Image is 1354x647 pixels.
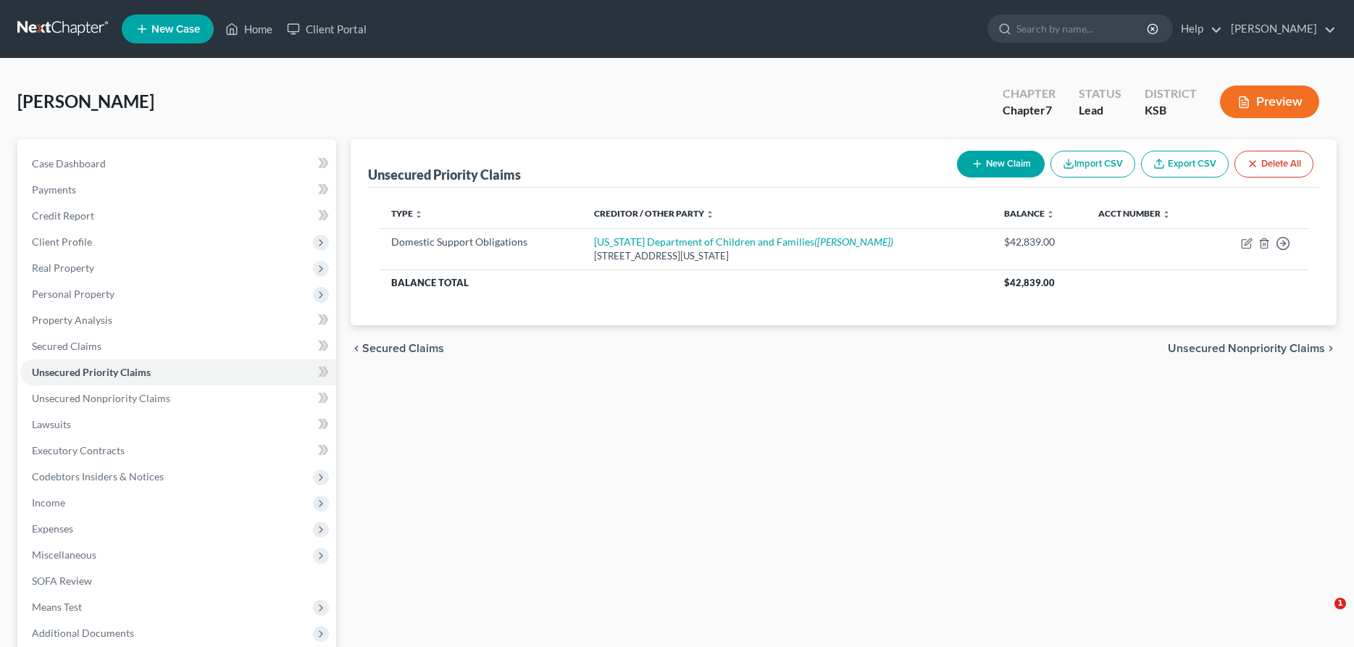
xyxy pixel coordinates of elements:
[1145,85,1197,102] div: District
[351,343,444,354] button: chevron_left Secured Claims
[20,412,336,438] a: Lawsuits
[594,208,714,219] a: Creditor / Other Party unfold_more
[1305,598,1340,633] iframe: Intercom live chat
[1174,16,1222,42] a: Help
[32,601,82,613] span: Means Test
[706,210,714,219] i: unfold_more
[32,444,125,456] span: Executory Contracts
[380,270,992,296] th: Balance Total
[814,235,893,248] i: ([PERSON_NAME])
[32,235,92,248] span: Client Profile
[32,366,151,378] span: Unsecured Priority Claims
[20,568,336,594] a: SOFA Review
[32,157,106,170] span: Case Dashboard
[32,209,94,222] span: Credit Report
[32,262,94,274] span: Real Property
[1003,102,1056,119] div: Chapter
[1145,102,1197,119] div: KSB
[368,166,521,183] div: Unsecured Priority Claims
[1079,102,1121,119] div: Lead
[1003,85,1056,102] div: Chapter
[32,522,73,535] span: Expenses
[1046,210,1055,219] i: unfold_more
[32,392,170,404] span: Unsecured Nonpriority Claims
[17,91,154,112] span: [PERSON_NAME]
[1004,235,1075,249] div: $42,839.00
[32,340,101,352] span: Secured Claims
[391,208,423,219] a: Type unfold_more
[20,203,336,229] a: Credit Report
[1168,343,1337,354] button: Unsecured Nonpriority Claims chevron_right
[1325,343,1337,354] i: chevron_right
[20,359,336,385] a: Unsecured Priority Claims
[32,314,112,326] span: Property Analysis
[1220,85,1319,118] button: Preview
[1224,16,1336,42] a: [PERSON_NAME]
[280,16,374,42] a: Client Portal
[414,210,423,219] i: unfold_more
[20,438,336,464] a: Executory Contracts
[1162,210,1171,219] i: unfold_more
[1045,103,1052,117] span: 7
[1050,151,1135,178] button: Import CSV
[1168,343,1325,354] span: Unsecured Nonpriority Claims
[1334,598,1346,609] span: 1
[594,249,981,263] div: [STREET_ADDRESS][US_STATE]
[1141,151,1229,178] a: Export CSV
[1004,277,1055,288] span: $42,839.00
[32,496,65,509] span: Income
[351,343,362,354] i: chevron_left
[32,627,134,639] span: Additional Documents
[1016,15,1149,42] input: Search by name...
[20,307,336,333] a: Property Analysis
[32,575,92,587] span: SOFA Review
[1098,208,1171,219] a: Acct Number unfold_more
[20,333,336,359] a: Secured Claims
[20,151,336,177] a: Case Dashboard
[1079,85,1121,102] div: Status
[32,470,164,483] span: Codebtors Insiders & Notices
[20,385,336,412] a: Unsecured Nonpriority Claims
[32,288,114,300] span: Personal Property
[1234,151,1313,178] button: Delete All
[151,24,200,35] span: New Case
[32,548,96,561] span: Miscellaneous
[957,151,1045,178] button: New Claim
[1004,208,1055,219] a: Balance unfold_more
[20,177,336,203] a: Payments
[218,16,280,42] a: Home
[391,235,571,249] div: Domestic Support Obligations
[362,343,444,354] span: Secured Claims
[32,418,71,430] span: Lawsuits
[594,235,893,248] a: [US_STATE] Department of Children and Families([PERSON_NAME])
[32,183,76,196] span: Payments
